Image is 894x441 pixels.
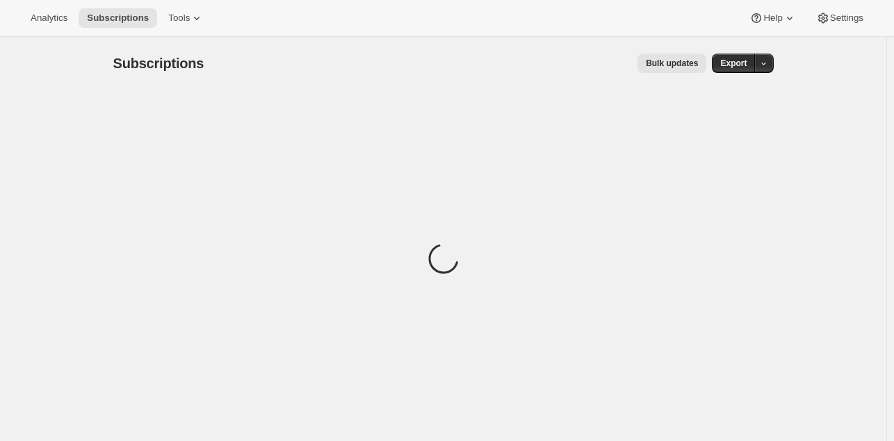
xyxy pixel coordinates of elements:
button: Bulk updates [637,54,706,73]
span: Settings [830,13,863,24]
button: Help [741,8,804,28]
span: Subscriptions [113,56,204,71]
span: Tools [168,13,190,24]
button: Tools [160,8,212,28]
button: Export [712,54,755,73]
button: Analytics [22,8,76,28]
span: Subscriptions [87,13,149,24]
button: Subscriptions [79,8,157,28]
span: Bulk updates [646,58,698,69]
button: Settings [808,8,872,28]
span: Export [720,58,747,69]
span: Analytics [31,13,67,24]
span: Help [763,13,782,24]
